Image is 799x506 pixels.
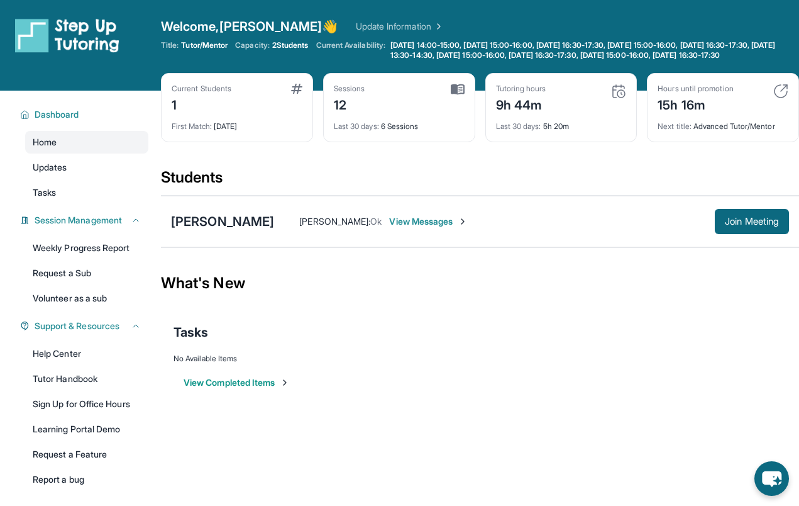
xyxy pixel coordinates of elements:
[291,84,302,94] img: card
[33,186,56,199] span: Tasks
[25,443,148,466] a: Request a Feature
[334,94,365,114] div: 12
[370,216,382,227] span: Ok
[389,215,468,228] span: View Messages
[33,136,57,149] span: Home
[390,40,796,60] span: [DATE] 14:00-15:00, [DATE] 15:00-16:00, [DATE] 16:30-17:30, [DATE] 15:00-16:00, [DATE] 16:30-17:3...
[172,94,231,114] div: 1
[451,84,465,95] img: card
[496,94,546,114] div: 9h 44m
[334,84,365,94] div: Sessions
[161,256,799,311] div: What's New
[725,218,779,225] span: Join Meeting
[25,287,148,310] a: Volunteer as a sub
[715,209,789,234] button: Join Meeting
[30,108,141,121] button: Dashboard
[30,320,141,332] button: Support & Resources
[174,354,786,364] div: No Available Items
[25,418,148,441] a: Learning Portal Demo
[25,237,148,259] a: Weekly Progress Report
[458,216,468,227] img: Chevron-Right
[611,84,626,99] img: card
[496,84,546,94] div: Tutoring hours
[171,213,274,230] div: [PERSON_NAME]
[174,323,208,341] span: Tasks
[161,18,338,35] span: Welcome, [PERSON_NAME] 👋
[172,114,302,132] div: [DATE]
[184,376,290,389] button: View Completed Items
[25,468,148,491] a: Report a bug
[658,94,733,114] div: 15h 16m
[431,20,444,33] img: Chevron Right
[658,84,733,94] div: Hours until promotion
[773,84,788,99] img: card
[25,156,148,179] a: Updates
[181,40,228,50] span: Tutor/Mentor
[496,114,627,132] div: 5h 20m
[272,40,309,50] span: 2 Students
[35,214,122,227] span: Session Management
[35,108,79,121] span: Dashboard
[15,18,119,53] img: logo
[334,114,465,132] div: 6 Sessions
[172,84,231,94] div: Current Students
[754,461,789,496] button: chat-button
[161,40,179,50] span: Title:
[161,167,799,195] div: Students
[25,181,148,204] a: Tasks
[30,214,141,227] button: Session Management
[299,216,370,227] span: [PERSON_NAME] :
[33,161,67,174] span: Updates
[496,121,541,131] span: Last 30 days :
[316,40,385,60] span: Current Availability:
[25,342,148,365] a: Help Center
[658,114,788,132] div: Advanced Tutor/Mentor
[25,368,148,390] a: Tutor Handbook
[25,262,148,284] a: Request a Sub
[25,131,148,154] a: Home
[356,20,444,33] a: Update Information
[235,40,270,50] span: Capacity:
[172,121,212,131] span: First Match :
[25,393,148,415] a: Sign Up for Office Hours
[388,40,799,60] a: [DATE] 14:00-15:00, [DATE] 15:00-16:00, [DATE] 16:30-17:30, [DATE] 15:00-16:00, [DATE] 16:30-17:3...
[658,121,692,131] span: Next title :
[334,121,379,131] span: Last 30 days :
[35,320,119,332] span: Support & Resources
